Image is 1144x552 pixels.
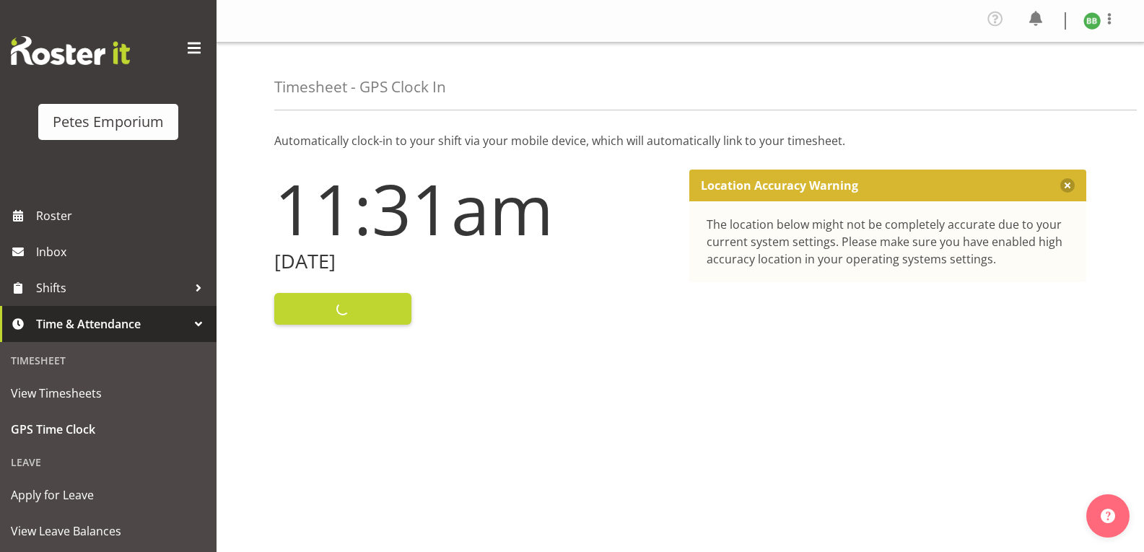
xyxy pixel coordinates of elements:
[4,447,213,477] div: Leave
[274,79,446,95] h4: Timesheet - GPS Clock In
[274,170,672,247] h1: 11:31am
[701,178,858,193] p: Location Accuracy Warning
[1060,178,1075,193] button: Close message
[36,277,188,299] span: Shifts
[11,484,206,506] span: Apply for Leave
[11,520,206,542] span: View Leave Balances
[36,313,188,335] span: Time & Attendance
[11,419,206,440] span: GPS Time Clock
[4,411,213,447] a: GPS Time Clock
[1083,12,1101,30] img: beena-bist9974.jpg
[53,111,164,133] div: Petes Emporium
[4,346,213,375] div: Timesheet
[4,375,213,411] a: View Timesheets
[4,477,213,513] a: Apply for Leave
[707,216,1070,268] div: The location below might not be completely accurate due to your current system settings. Please m...
[274,132,1086,149] p: Automatically clock-in to your shift via your mobile device, which will automatically link to you...
[11,382,206,404] span: View Timesheets
[36,205,209,227] span: Roster
[36,241,209,263] span: Inbox
[11,36,130,65] img: Rosterit website logo
[4,513,213,549] a: View Leave Balances
[274,250,672,273] h2: [DATE]
[1101,509,1115,523] img: help-xxl-2.png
